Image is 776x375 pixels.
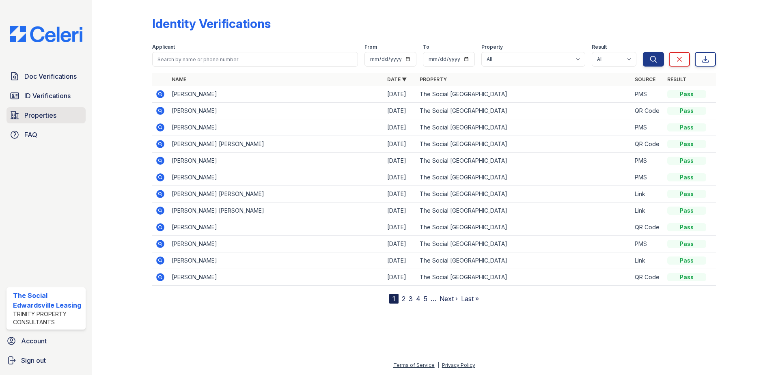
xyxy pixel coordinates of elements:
td: [DATE] [384,86,416,103]
a: Terms of Service [393,362,435,368]
td: The Social [GEOGRAPHIC_DATA] [416,236,632,252]
img: CE_Logo_Blue-a8612792a0a2168367f1c8372b55b34899dd931a85d93a1a3d3e32e68fde9ad4.png [3,26,89,42]
td: The Social [GEOGRAPHIC_DATA] [416,219,632,236]
div: Pass [667,207,706,215]
td: [DATE] [384,236,416,252]
td: [PERSON_NAME] [PERSON_NAME] [168,186,384,203]
td: [DATE] [384,119,416,136]
div: Pass [667,123,706,131]
td: The Social [GEOGRAPHIC_DATA] [416,103,632,119]
a: Privacy Policy [442,362,475,368]
td: [DATE] [384,153,416,169]
a: Last » [461,295,479,303]
td: [DATE] [384,252,416,269]
div: Pass [667,240,706,248]
label: Applicant [152,44,175,50]
td: PMS [632,119,664,136]
span: Properties [24,110,56,120]
td: The Social [GEOGRAPHIC_DATA] [416,186,632,203]
td: [PERSON_NAME] [168,153,384,169]
span: ID Verifications [24,91,71,101]
div: Pass [667,157,706,165]
td: [PERSON_NAME] [168,169,384,186]
a: Property [420,76,447,82]
td: Link [632,186,664,203]
span: Doc Verifications [24,71,77,81]
td: Link [632,203,664,219]
a: 3 [409,295,413,303]
td: [DATE] [384,169,416,186]
input: Search by name or phone number [152,52,358,67]
div: Pass [667,90,706,98]
td: PMS [632,153,664,169]
td: [PERSON_NAME] [168,236,384,252]
td: The Social [GEOGRAPHIC_DATA] [416,269,632,286]
td: The Social [GEOGRAPHIC_DATA] [416,203,632,219]
div: Pass [667,140,706,148]
label: Result [592,44,607,50]
a: 4 [416,295,420,303]
td: [PERSON_NAME] [168,269,384,286]
td: QR Code [632,219,664,236]
span: Account [21,336,47,346]
a: Next › [440,295,458,303]
td: [PERSON_NAME] [168,219,384,236]
a: Account [3,333,89,349]
a: Doc Verifications [6,68,86,84]
label: From [364,44,377,50]
td: The Social [GEOGRAPHIC_DATA] [416,153,632,169]
div: Pass [667,107,706,115]
a: 2 [402,295,405,303]
td: The Social [GEOGRAPHIC_DATA] [416,136,632,153]
a: 5 [424,295,427,303]
td: [DATE] [384,203,416,219]
td: [DATE] [384,136,416,153]
label: To [423,44,429,50]
td: The Social [GEOGRAPHIC_DATA] [416,169,632,186]
td: [PERSON_NAME] [168,103,384,119]
td: [PERSON_NAME] [PERSON_NAME] [168,203,384,219]
a: FAQ [6,127,86,143]
td: QR Code [632,269,664,286]
div: Pass [667,223,706,231]
td: The Social [GEOGRAPHIC_DATA] [416,86,632,103]
td: The Social [GEOGRAPHIC_DATA] [416,252,632,269]
td: PMS [632,169,664,186]
td: [DATE] [384,103,416,119]
td: [PERSON_NAME] [168,252,384,269]
span: Sign out [21,356,46,365]
a: Name [172,76,186,82]
td: [DATE] [384,269,416,286]
a: Date ▼ [387,76,407,82]
div: Pass [667,173,706,181]
td: [DATE] [384,186,416,203]
td: Link [632,252,664,269]
td: QR Code [632,103,664,119]
a: Source [635,76,655,82]
td: QR Code [632,136,664,153]
label: Property [481,44,503,50]
div: The Social Edwardsville Leasing [13,291,82,310]
span: FAQ [24,130,37,140]
div: 1 [389,294,399,304]
a: Sign out [3,352,89,369]
a: Result [667,76,686,82]
span: … [431,294,436,304]
td: PMS [632,236,664,252]
td: [DATE] [384,219,416,236]
div: Pass [667,190,706,198]
div: Pass [667,256,706,265]
td: The Social [GEOGRAPHIC_DATA] [416,119,632,136]
div: | [438,362,439,368]
td: [PERSON_NAME] [168,86,384,103]
td: PMS [632,86,664,103]
div: Pass [667,273,706,281]
div: Identity Verifications [152,16,271,31]
div: Trinity Property Consultants [13,310,82,326]
td: [PERSON_NAME] [168,119,384,136]
a: Properties [6,107,86,123]
td: [PERSON_NAME] [PERSON_NAME] [168,136,384,153]
a: ID Verifications [6,88,86,104]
